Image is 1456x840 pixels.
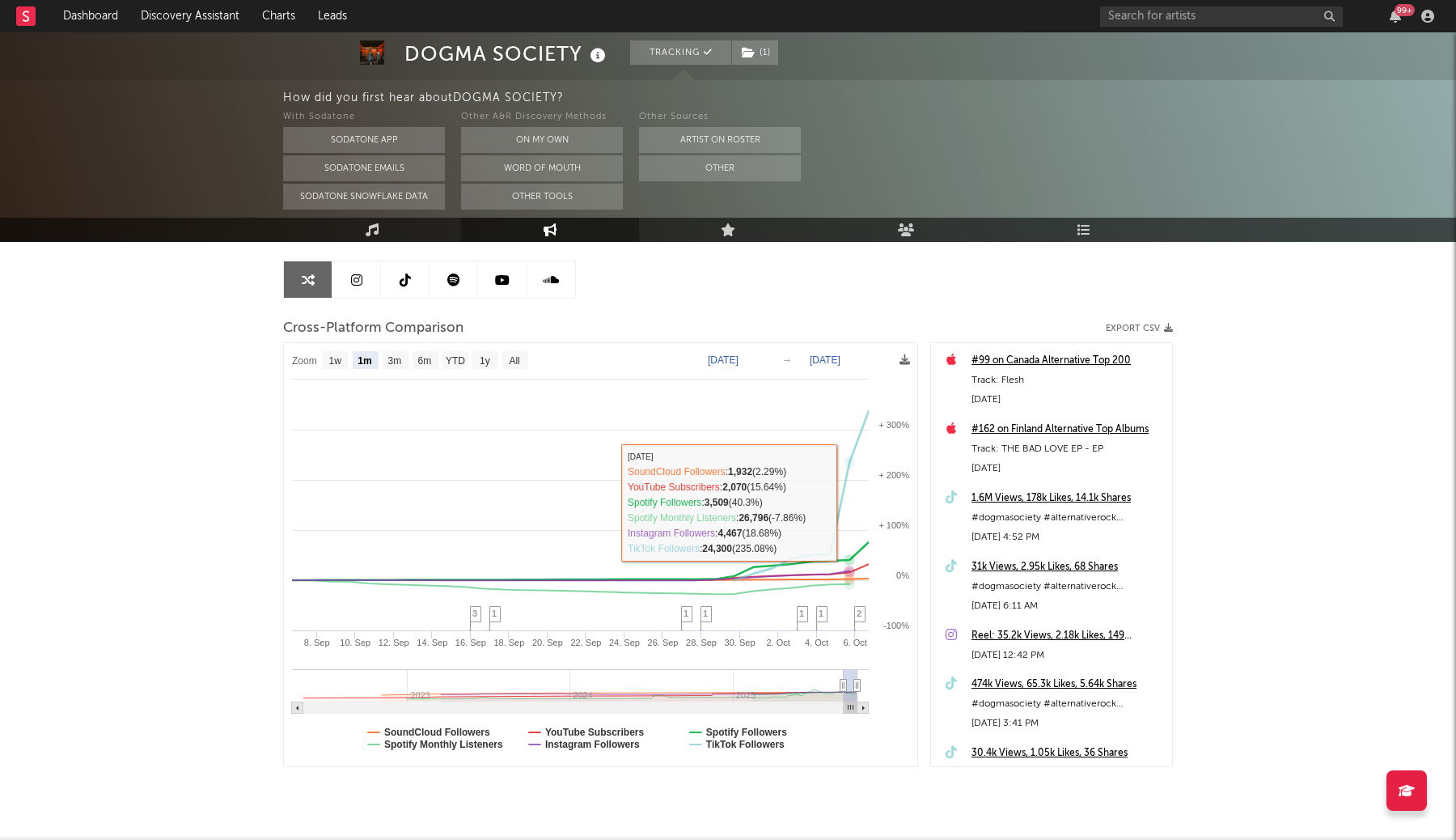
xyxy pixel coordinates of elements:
[545,727,645,738] text: YouTube Subscribers
[639,108,801,127] div: Other Sources
[766,638,789,647] text: 2. Oct
[461,184,623,210] button: Other Tools
[418,355,432,367] text: 6m
[883,621,909,630] text: -100%
[340,638,370,647] text: 10. Sep
[708,354,739,366] text: [DATE]
[472,609,477,618] span: 3
[461,108,623,127] div: Other A&R Discovery Methods
[388,355,402,367] text: 3m
[379,638,409,647] text: 12. Sep
[292,355,317,367] text: Zoom
[896,571,909,580] text: 0%
[609,638,640,647] text: 24. Sep
[492,609,497,618] span: 1
[455,638,486,647] text: 16. Sep
[971,420,1164,439] a: #162 on Finland Alternative Top Albums
[971,577,1164,596] div: #dogmasociety #alternativerock #freechino #indierock
[384,739,503,750] text: Spotify Monthly Listeners
[971,390,1164,409] div: [DATE]
[446,355,465,367] text: YTD
[782,354,792,366] text: →
[532,638,563,647] text: 20. Sep
[971,714,1164,733] div: [DATE] 3:41 PM
[493,638,524,647] text: 18. Sep
[686,638,717,647] text: 28. Sep
[805,638,828,647] text: 4. Oct
[971,508,1164,528] div: #dogmasociety #alternativerock #freechino #indierock
[725,638,756,647] text: 30. Sep
[648,638,679,647] text: 26. Sep
[971,558,1164,577] a: 31k Views, 2.95k Likes, 68 Shares
[417,638,447,647] text: 14. Sep
[509,355,519,367] text: All
[799,609,804,618] span: 1
[1106,324,1173,333] button: Export CSV
[971,528,1164,547] div: [DATE] 4:52 PM
[971,763,1164,783] div: FREEE CHINO #dogmasociety #alternativerock #freechino #indierock #punkrock
[971,675,1164,694] a: 474k Views, 65.3k Likes, 5.64k Shares
[384,727,490,738] text: SoundCloud Followers
[706,727,787,738] text: Spotify Followers
[971,646,1164,665] div: [DATE] 12:42 PM
[684,609,688,618] span: 1
[639,127,801,153] button: Artist on Roster
[843,638,866,647] text: 6. Oct
[732,40,778,65] button: (1)
[857,609,861,618] span: 2
[283,127,445,153] button: Sodatone App
[878,520,909,530] text: + 100%
[283,108,445,127] div: With Sodatone
[283,319,463,338] span: Cross-Platform Comparison
[461,127,623,153] button: On My Own
[731,40,779,65] span: ( 1 )
[461,155,623,181] button: Word Of Mouth
[329,355,342,367] text: 1w
[971,459,1164,478] div: [DATE]
[545,739,640,750] text: Instagram Followers
[971,694,1164,714] div: #dogmasociety #alternativerock #freechino #indierock
[358,355,371,367] text: 1m
[703,609,708,618] span: 1
[971,626,1164,646] a: Reel: 35.2k Views, 2.18k Likes, 149 Comments
[404,40,610,67] div: DOGMA SOCIETY
[878,420,909,430] text: + 300%
[971,596,1164,616] div: [DATE] 6:11 AM
[971,744,1164,763] a: 30.4k Views, 1.05k Likes, 36 Shares
[971,439,1164,459] div: Track: THE BAD LOVE EP - EP
[706,739,785,750] text: TikTok Followers
[971,371,1164,390] div: Track: Flesh
[878,470,909,480] text: + 200%
[971,489,1164,508] a: 1.6M Views, 178k Likes, 14.1k Shares
[1390,10,1401,23] button: 99+
[283,155,445,181] button: Sodatone Emails
[819,609,823,618] span: 1
[1395,4,1415,16] div: 99 +
[630,40,731,65] button: Tracking
[304,638,330,647] text: 8. Sep
[971,351,1164,371] a: #99 on Canada Alternative Top 200
[283,88,1456,108] div: How did you first hear about DOGMA SOCIETY ?
[570,638,601,647] text: 22. Sep
[480,355,490,367] text: 1y
[1100,6,1343,27] input: Search for artists
[810,354,840,366] text: [DATE]
[283,184,445,210] button: Sodatone Snowflake Data
[639,155,801,181] button: Other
